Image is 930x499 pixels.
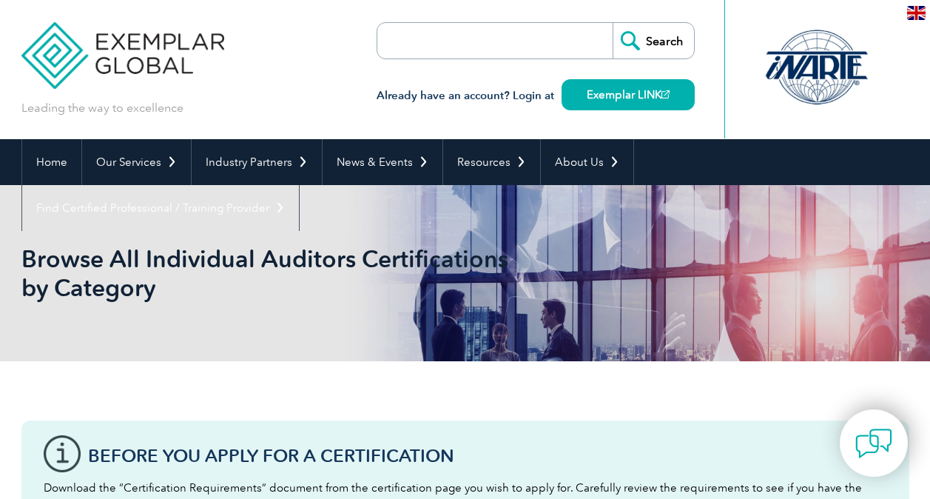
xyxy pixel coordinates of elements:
a: About Us [541,139,633,185]
a: Our Services [82,139,191,185]
a: Find Certified Professional / Training Provider [22,185,299,231]
h1: Browse All Individual Auditors Certifications by Category [21,244,590,302]
input: Search [613,23,694,58]
a: Home [22,139,81,185]
p: Leading the way to excellence [21,100,183,116]
a: Resources [443,139,540,185]
img: open_square.png [661,90,670,98]
h3: Before You Apply For a Certification [88,446,887,465]
img: en [907,6,926,20]
img: contact-chat.png [855,425,892,462]
a: Industry Partners [192,139,322,185]
a: News & Events [323,139,442,185]
a: Exemplar LINK [562,79,695,110]
h3: Already have an account? Login at [377,87,695,105]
